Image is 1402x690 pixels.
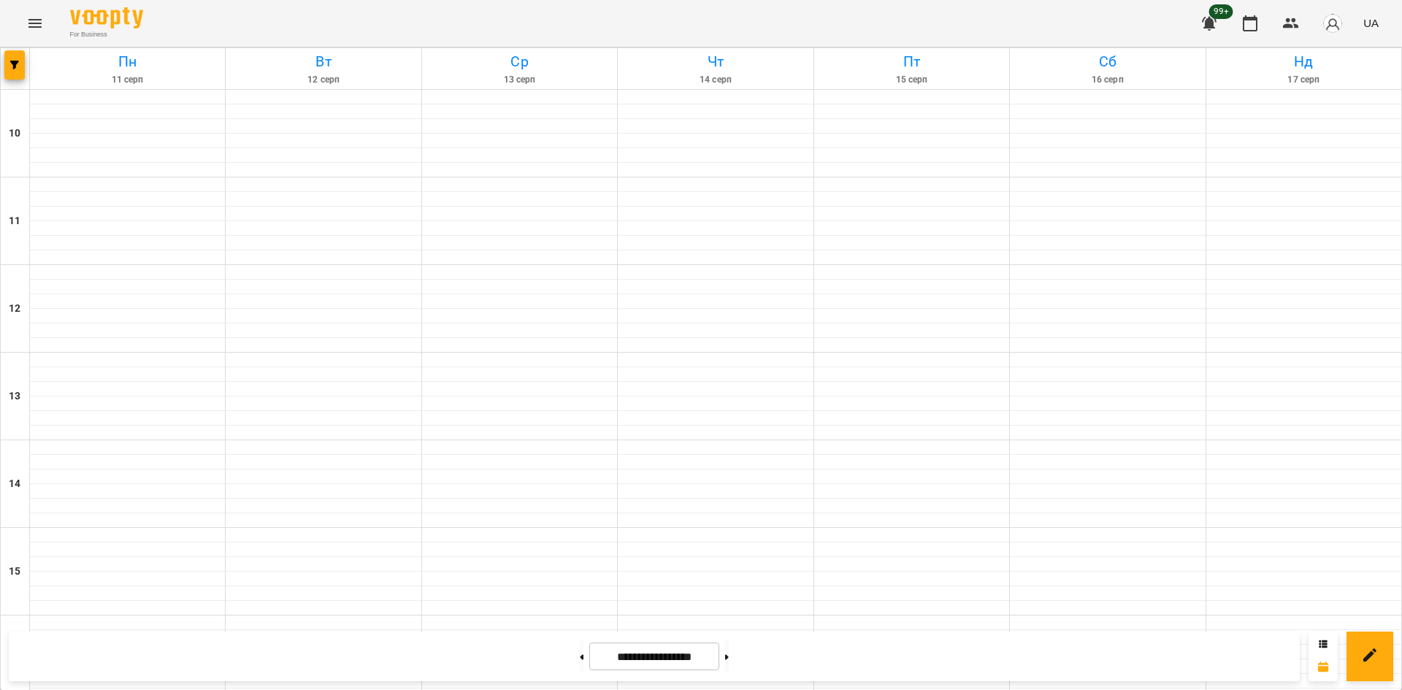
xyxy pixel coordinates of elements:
[1363,15,1379,31] span: UA
[1357,9,1384,37] button: UA
[1209,4,1233,19] span: 99+
[228,73,418,87] h6: 12 серп
[32,50,223,73] h6: Пн
[9,126,20,142] h6: 10
[9,388,20,405] h6: 13
[1012,50,1203,73] h6: Сб
[9,564,20,580] h6: 15
[9,213,20,229] h6: 11
[9,476,20,492] h6: 14
[228,50,418,73] h6: Вт
[1208,73,1399,87] h6: 17 серп
[424,50,615,73] h6: Ср
[816,50,1007,73] h6: Пт
[32,73,223,87] h6: 11 серп
[1012,73,1203,87] h6: 16 серп
[70,30,143,39] span: For Business
[9,301,20,317] h6: 12
[1208,50,1399,73] h6: Нд
[18,6,53,41] button: Menu
[816,73,1007,87] h6: 15 серп
[424,73,615,87] h6: 13 серп
[70,7,143,28] img: Voopty Logo
[620,50,811,73] h6: Чт
[620,73,811,87] h6: 14 серп
[1322,13,1343,34] img: avatar_s.png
